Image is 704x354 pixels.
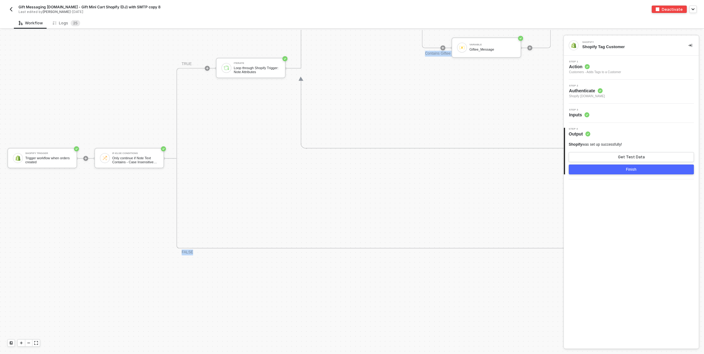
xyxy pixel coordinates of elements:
[19,21,43,26] div: Workflow
[75,21,78,25] span: 5
[469,44,516,46] div: Variable
[569,60,621,63] span: Step 1
[25,156,72,164] div: Trigger workflow when orders created
[569,70,621,75] div: Customers - Adds Tags to a Customer
[569,131,590,137] span: Output
[73,21,75,25] span: 2
[569,88,605,94] span: Authenticate
[71,20,80,26] sup: 25
[19,4,161,10] span: Gift Messaging [DOMAIN_NAME] - Gift Mini Cart Shopify (DJ) with SMTP copy 8
[569,109,589,111] span: Step 3
[564,60,699,75] div: Step 1Action Customers - Adds Tags to a Customer
[582,44,678,50] div: Shopify Tag Customer
[582,41,675,44] div: Shopify
[7,6,15,13] button: back
[282,56,287,61] span: icon-success-page
[182,61,192,67] div: TRUE
[74,146,79,151] span: icon-success-page
[43,10,71,14] span: [PERSON_NAME]
[662,7,683,12] div: Deactivate
[569,142,582,147] span: Shopify
[102,155,108,161] img: icon
[564,109,699,118] div: Step 3Inputs
[569,165,694,174] button: Finish
[564,128,699,174] div: Step 4Output Shopifywas set up successfully!Get Test DataFinish
[182,249,193,255] div: FALSE
[112,156,159,164] div: Only continue if Note Text Contains - Case Insensitive gift note
[618,155,645,160] div: Get Test Data
[19,341,23,345] span: icon-play
[569,94,605,99] span: Shopify [DOMAIN_NAME]
[626,167,636,172] div: Finish
[518,36,523,41] span: icon-success-page
[569,142,622,147] div: was set up successfully!
[161,146,166,151] span: icon-success-page
[19,10,338,14] div: Last edited by - [DATE]
[205,66,209,70] span: icon-play
[569,64,621,70] span: Action
[441,46,445,50] span: icon-play
[569,112,589,118] span: Inputs
[224,65,229,71] img: icon
[656,7,659,11] img: deactivate
[469,48,516,52] div: Giftee_Message
[234,66,280,74] div: Loop through Shopify Trigger: Note Attributes
[688,44,692,47] span: icon-collapse-right
[84,156,88,160] span: icon-play
[425,51,462,57] div: Contains Giftee Message
[34,341,38,345] span: icon-expand
[528,46,532,50] span: icon-play
[571,43,576,48] img: integration-icon
[459,45,465,50] img: icon
[569,85,605,87] span: Step 2
[569,152,694,162] button: Get Test Data
[234,62,280,65] div: Iterate
[569,128,590,130] span: Step 4
[53,20,80,26] div: Logs
[25,152,72,155] div: Shopify Trigger
[9,7,14,12] img: back
[112,152,159,155] div: If-Else Conditions
[27,341,31,345] span: icon-minus
[652,6,687,13] button: deactivateDeactivate
[564,85,699,99] div: Step 2Authenticate Shopify [DOMAIN_NAME]
[15,155,21,161] img: icon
